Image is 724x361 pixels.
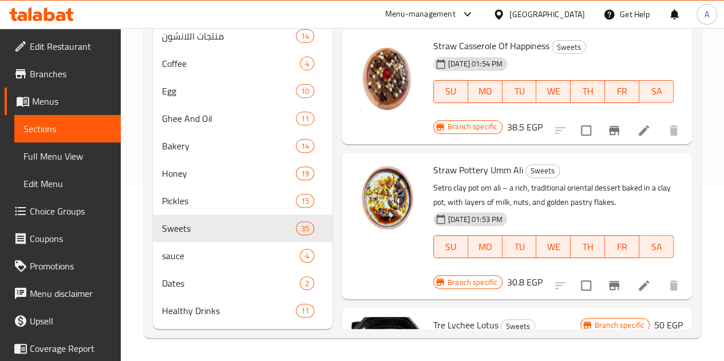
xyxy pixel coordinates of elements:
span: Straw Pottery Umm Ali [433,161,523,178]
span: 14 [296,31,314,42]
span: 11 [296,113,314,124]
button: Branch-specific-item [600,117,628,144]
div: items [300,276,314,290]
button: MO [468,80,503,103]
span: TH [575,239,600,255]
span: Select to update [574,118,598,142]
a: Choice Groups [5,197,121,225]
span: Ghee And Oil [162,112,296,125]
h6: 30.8 EGP [507,274,543,290]
button: SA [639,80,674,103]
span: 10 [296,86,314,97]
a: Sections [14,115,121,142]
span: 35 [296,223,314,234]
button: FR [605,235,639,258]
button: Branch-specific-item [600,272,628,299]
div: Healthy Drinks11 [153,297,333,324]
div: Honey19 [153,160,333,187]
div: Sweets [162,221,296,235]
button: TH [571,235,605,258]
h6: 50 EGP [654,317,683,333]
img: Straw Pottery Umm Ali [351,162,424,235]
span: SA [644,83,669,100]
span: sauce [162,249,300,263]
span: Branch specific [443,121,502,132]
a: Edit menu item [637,124,651,137]
a: Upsell [5,307,121,335]
button: TU [503,80,537,103]
span: Coverage Report [30,342,112,355]
span: FR [610,239,635,255]
div: items [296,194,314,208]
span: WE [541,83,566,100]
button: MO [468,235,503,258]
span: TU [507,83,532,100]
span: Straw Casserole Of Happiness [433,37,549,54]
span: Select to update [574,273,598,297]
button: SU [433,80,468,103]
h6: 38.5 EGP [507,119,543,135]
div: sauce4 [153,242,333,269]
a: Edit menu item [637,279,651,292]
span: Upsell [30,314,112,328]
span: Edit Menu [23,177,112,191]
div: Sweets [501,319,535,333]
div: Egg [162,84,296,98]
a: Promotions [5,252,121,280]
div: Sweets35 [153,215,333,242]
a: Menu disclaimer [5,280,121,307]
span: MO [473,83,498,100]
a: Coupons [5,225,121,252]
div: items [300,249,314,263]
span: SU [438,239,464,255]
span: Menu disclaimer [30,287,112,300]
a: Branches [5,60,121,88]
p: Setro clay pot om ali – a rich, traditional oriental dessert baked in a clay pot, with layers of ... [433,181,674,209]
div: Bakery14 [153,132,333,160]
span: SU [438,83,464,100]
span: Full Menu View [23,149,112,163]
span: 11 [296,306,314,316]
span: 14 [296,141,314,152]
span: منتجات اللانشون [162,29,296,43]
span: [DATE] 01:54 PM [444,58,507,69]
div: Honey [162,166,296,180]
a: Edit Menu [14,170,121,197]
span: TU [507,239,532,255]
span: Tre Lychee Lotus [433,316,499,334]
span: 4 [300,251,314,261]
div: منتجات اللانشون14 [153,22,333,50]
span: Coffee [162,57,300,70]
span: WE [541,239,566,255]
div: [GEOGRAPHIC_DATA] [509,8,585,21]
span: Branch specific [590,320,649,331]
div: items [296,84,314,98]
button: SA [639,235,674,258]
span: Branch specific [443,277,502,288]
button: FR [605,80,639,103]
span: Branches [30,67,112,81]
div: items [296,112,314,125]
span: Coupons [30,232,112,245]
span: Sweets [501,320,535,333]
span: Dates [162,276,300,290]
span: Pickles [162,194,296,208]
span: 2 [300,278,314,289]
span: Bakery [162,139,296,153]
span: Edit Restaurant [30,39,112,53]
span: Sweets [552,41,585,54]
span: 4 [300,58,314,69]
button: WE [536,235,571,258]
span: Sections [23,122,112,136]
span: [DATE] 01:53 PM [444,214,507,225]
a: Menus [5,88,121,115]
span: Healthy Drinks [162,304,296,318]
button: delete [660,117,687,144]
button: SU [433,235,468,258]
span: Menus [32,94,112,108]
button: delete [660,272,687,299]
div: items [296,139,314,153]
span: SA [644,239,669,255]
